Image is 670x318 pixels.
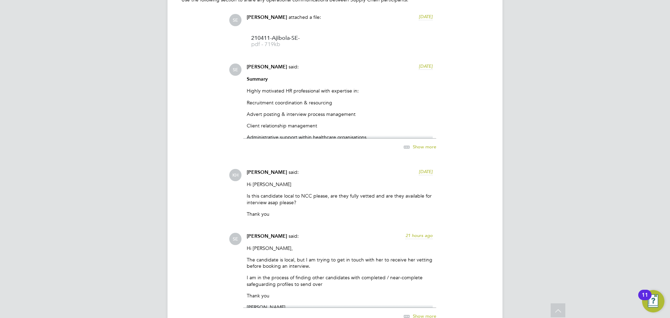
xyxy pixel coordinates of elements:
span: said: [289,233,299,239]
span: KH [229,169,241,181]
button: Open Resource Center, 11 new notifications [642,290,664,312]
p: The candidate is local, but I am trying to get in touch with her to receive her vetting before bo... [247,257,433,269]
span: [PERSON_NAME] [247,169,287,175]
span: SE [229,14,241,26]
span: 21 hours ago [405,232,433,238]
a: 210411-Ajibola-SE- pdf - 719kb [251,36,307,47]
p: Hi [PERSON_NAME], [247,245,433,251]
p: Administrative support within healthcare organisations [247,134,433,140]
p: I am in the process of finding other candidates with completed / near-complete safeguarding profi... [247,274,433,287]
span: 210411-Ajibola-SE- [251,36,307,41]
span: attached a file: [289,14,321,20]
p: Thank you [247,211,433,217]
span: [DATE] [419,14,433,20]
span: SE [229,233,241,245]
p: Advert posting & interview process management [247,111,433,117]
p: Hi [PERSON_NAME] [247,181,433,187]
span: [DATE] [419,63,433,69]
span: SE [229,64,241,76]
div: 11 [642,295,648,304]
span: said: [289,64,299,70]
p: Recruitment coordination & resourcing [247,99,433,106]
p: Is this candidate local to NCC please, are they fully vetted and are they available for interview... [247,193,433,205]
span: Show more [413,144,436,150]
span: said: [289,169,299,175]
p: Highly motivated HR professional with expertise in: [247,88,433,94]
span: [PERSON_NAME] [247,64,287,70]
p: Client relationship management [247,123,433,129]
p: Thank you [247,293,433,299]
span: [DATE] [419,169,433,175]
span: pdf - 719kb [251,42,307,47]
p: [PERSON_NAME] [247,304,433,310]
strong: Summary [247,76,268,82]
span: [PERSON_NAME] [247,233,287,239]
span: [PERSON_NAME] [247,14,287,20]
